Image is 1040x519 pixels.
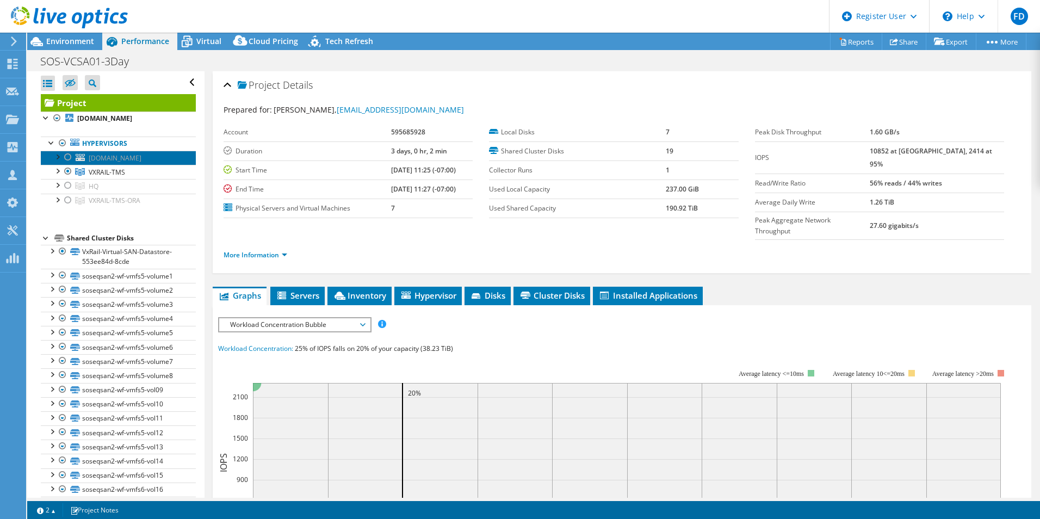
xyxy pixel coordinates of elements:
[41,368,196,382] a: soseqsan2-wf-vmfs5-volume8
[870,221,919,230] b: 27.60 gigabits/s
[41,151,196,165] a: [DOMAIN_NAME]
[755,197,870,208] label: Average Daily Write
[41,269,196,283] a: soseqsan2-wf-vmfs5-volume1
[224,184,391,195] label: End Time
[35,55,146,67] h1: SOS-VCSA01-3Day
[41,440,196,454] a: soseqsan2-wf-vmfs5-vol13
[238,80,280,91] span: Project
[489,127,666,138] label: Local Disks
[489,165,666,176] label: Collector Runs
[408,388,421,398] text: 20%
[755,152,870,163] label: IOPS
[41,297,196,311] a: soseqsan2-wf-vmfs5-volume3
[870,127,900,137] b: 1.60 GB/s
[218,290,261,301] span: Graphs
[870,197,894,207] b: 1.26 TiB
[237,496,248,505] text: 600
[391,165,456,175] b: [DATE] 11:25 (-07:00)
[41,354,196,368] a: soseqsan2-wf-vmfs5-volume7
[598,290,697,301] span: Installed Applications
[224,165,391,176] label: Start Time
[224,146,391,157] label: Duration
[225,318,364,331] span: Workload Concentration Bubble
[237,475,248,484] text: 900
[519,290,585,301] span: Cluster Disks
[325,36,373,46] span: Tech Refresh
[41,483,196,497] a: soseqsan2-wf-vmfs6-vol16
[41,425,196,440] a: soseqsan2-wf-vmfs5-vol12
[233,454,248,464] text: 1200
[41,497,196,511] a: soseqsan2-wf-vmfs6-vol17
[870,146,992,169] b: 10852 at [GEOGRAPHIC_DATA], 2414 at 95%
[666,184,699,194] b: 237.00 GiB
[1011,8,1028,25] span: FD
[926,33,976,50] a: Export
[976,33,1026,50] a: More
[41,194,196,208] a: VXRAIL-TMS-ORA
[224,203,391,214] label: Physical Servers and Virtual Machines
[41,383,196,397] a: soseqsan2-wf-vmfs5-vol09
[41,165,196,179] a: VXRAIL-TMS
[666,165,670,175] b: 1
[29,503,63,517] a: 2
[41,326,196,340] a: soseqsan2-wf-vmfs5-volume5
[295,344,453,353] span: 25% of IOPS falls on 20% of your capacity (38.23 TiB)
[932,370,994,378] text: Average latency >20ms
[41,468,196,483] a: soseqsan2-wf-vmfs6-vol15
[89,196,140,205] span: VXRAIL-TMS-ORA
[233,413,248,422] text: 1800
[41,94,196,112] a: Project
[41,137,196,151] a: Hypervisors
[391,184,456,194] b: [DATE] 11:27 (-07:00)
[830,33,882,50] a: Reports
[249,36,298,46] span: Cloud Pricing
[870,178,942,188] b: 56% reads / 44% writes
[391,127,425,137] b: 595685928
[67,232,196,245] div: Shared Cluster Disks
[89,153,141,163] span: [DOMAIN_NAME]
[470,290,505,301] span: Disks
[274,104,464,115] span: [PERSON_NAME],
[41,312,196,326] a: soseqsan2-wf-vmfs5-volume4
[63,503,126,517] a: Project Notes
[391,146,447,156] b: 3 days, 0 hr, 2 min
[391,203,395,213] b: 7
[41,245,196,269] a: VxRail-Virtual-SAN-Datastore-553ee84d-8cde
[77,114,132,123] b: [DOMAIN_NAME]
[41,411,196,425] a: soseqsan2-wf-vmfs5-vol11
[666,146,673,156] b: 19
[833,370,905,378] tspan: Average latency 10<=20ms
[943,11,952,21] svg: \n
[882,33,926,50] a: Share
[400,290,456,301] span: Hypervisor
[233,392,248,401] text: 2100
[218,344,293,353] span: Workload Concentration:
[46,36,94,46] span: Environment
[666,127,670,137] b: 7
[489,184,666,195] label: Used Local Capacity
[224,104,272,115] label: Prepared for:
[89,168,125,177] span: VXRAIL-TMS
[276,290,319,301] span: Servers
[755,127,870,138] label: Peak Disk Throughput
[41,454,196,468] a: soseqsan2-wf-vmfs6-vol14
[41,283,196,297] a: soseqsan2-wf-vmfs5-volume2
[121,36,169,46] span: Performance
[196,36,221,46] span: Virtual
[755,215,870,237] label: Peak Aggregate Network Throughput
[755,178,870,189] label: Read/Write Ratio
[666,203,698,213] b: 190.92 TiB
[41,179,196,193] a: HQ
[489,203,666,214] label: Used Shared Capacity
[41,340,196,354] a: soseqsan2-wf-vmfs5-volume6
[218,453,230,472] text: IOPS
[739,370,804,378] tspan: Average latency <=10ms
[337,104,464,115] a: [EMAIL_ADDRESS][DOMAIN_NAME]
[333,290,386,301] span: Inventory
[233,434,248,443] text: 1500
[489,146,666,157] label: Shared Cluster Disks
[41,397,196,411] a: soseqsan2-wf-vmfs5-vol10
[41,112,196,126] a: [DOMAIN_NAME]
[224,127,391,138] label: Account
[283,78,313,91] span: Details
